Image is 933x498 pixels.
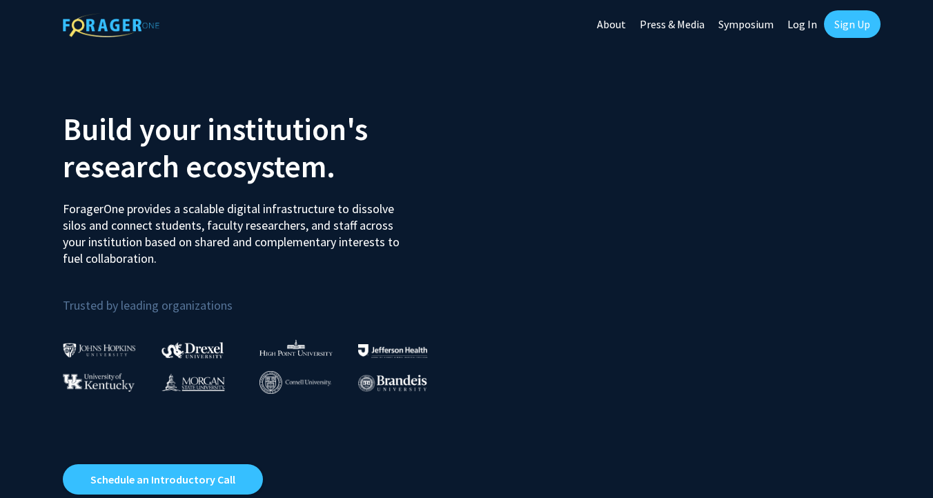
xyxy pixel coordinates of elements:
img: Thomas Jefferson University [358,344,427,357]
img: Johns Hopkins University [63,343,136,357]
img: ForagerOne Logo [63,13,159,37]
img: Morgan State University [161,373,225,391]
p: ForagerOne provides a scalable digital infrastructure to dissolve silos and connect students, fac... [63,190,409,267]
img: High Point University [259,339,333,356]
img: Drexel University [161,342,224,358]
img: Brandeis University [358,375,427,392]
h2: Build your institution's research ecosystem. [63,110,456,185]
img: Cornell University [259,371,331,394]
a: Sign Up [824,10,881,38]
a: Opens in a new tab [63,464,263,495]
img: University of Kentucky [63,373,135,392]
p: Trusted by leading organizations [63,278,456,316]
